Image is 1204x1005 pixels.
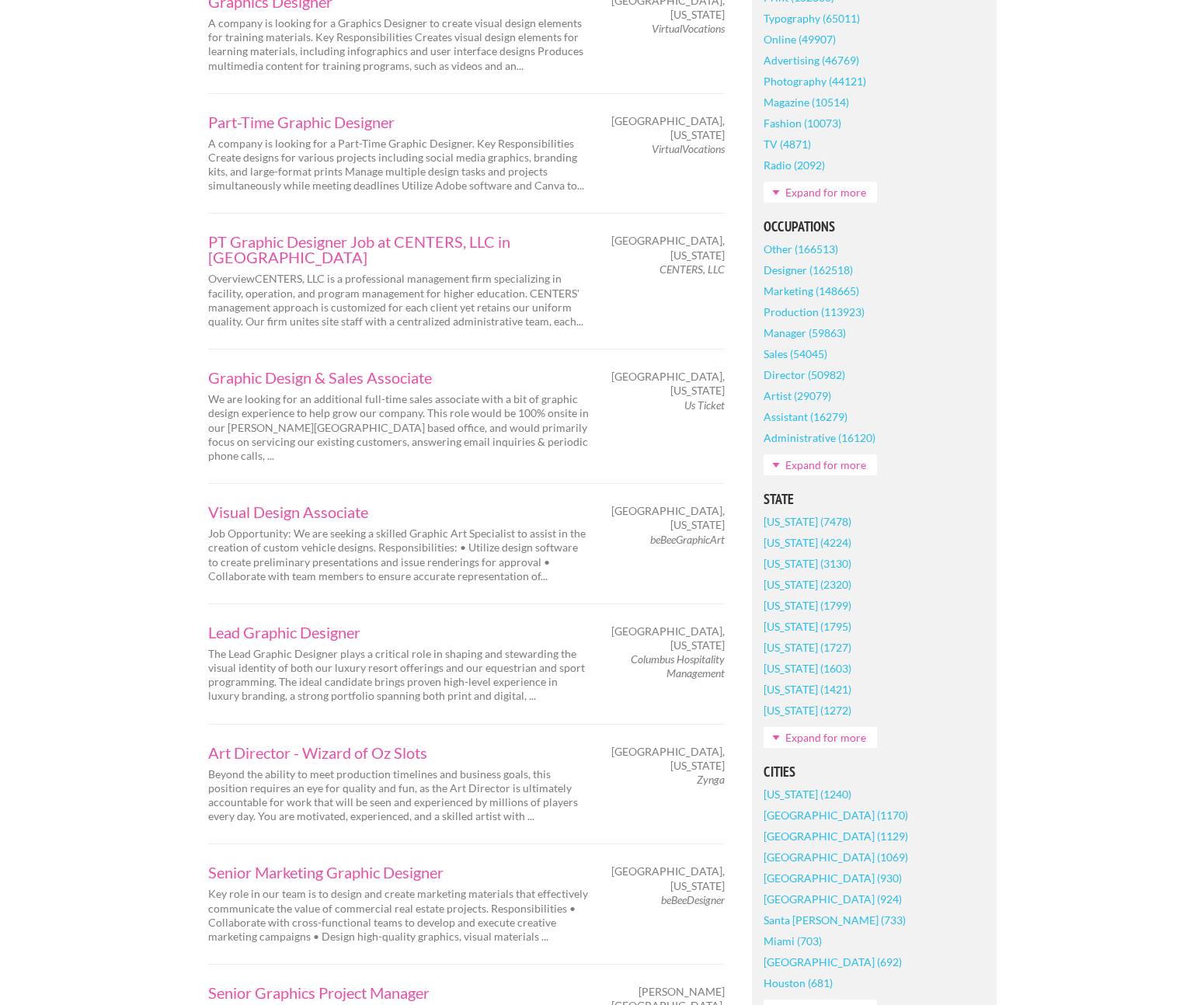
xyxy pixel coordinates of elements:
[652,142,725,155] em: VirtualVocations
[764,595,851,616] a: [US_STATE] (1799)
[764,889,902,909] a: [GEOGRAPHIC_DATA] (924)
[611,864,725,892] span: [GEOGRAPHIC_DATA], [US_STATE]
[611,745,725,773] span: [GEOGRAPHIC_DATA], [US_STATE]
[764,679,851,700] a: [US_STATE] (1421)
[764,427,875,448] a: Administrative (16120)
[208,392,589,463] p: We are looking for an additional full-time sales associate with a bit of graphic design experienc...
[208,504,589,520] a: Visual Design Associate
[208,887,589,944] p: Key role in our team is to design and create marketing materials that effectively communicate the...
[208,985,589,1000] a: Senior Graphics Project Manager
[764,511,851,532] a: [US_STATE] (7478)
[764,951,902,972] a: [GEOGRAPHIC_DATA] (692)
[764,406,847,427] a: Assistant (16279)
[764,220,985,234] h5: Occupations
[764,868,902,889] a: [GEOGRAPHIC_DATA] (930)
[764,784,851,805] a: [US_STATE] (1240)
[764,238,838,259] a: Other (166513)
[208,745,589,760] a: Art Director - Wizard of Oz Slots
[764,727,877,748] a: Expand for more
[764,826,908,847] a: [GEOGRAPHIC_DATA] (1129)
[208,137,589,193] p: A company is looking for a Part-Time Graphic Designer. Key Responsibilities Create designs for va...
[764,454,877,475] a: Expand for more
[208,16,589,73] p: A company is looking for a Graphics Designer to create visual design elements for training materi...
[764,637,851,658] a: [US_STATE] (1727)
[764,113,841,134] a: Fashion (10073)
[764,280,859,301] a: Marketing (148665)
[764,658,851,679] a: [US_STATE] (1603)
[764,322,846,343] a: Manager (59863)
[611,114,725,142] span: [GEOGRAPHIC_DATA], [US_STATE]
[611,370,725,398] span: [GEOGRAPHIC_DATA], [US_STATE]
[764,134,811,155] a: TV (4871)
[764,182,877,203] a: Expand for more
[764,8,860,29] a: Typography (65011)
[631,652,725,680] em: Columbus Hospitality Management
[208,234,589,265] a: PT Graphic Designer Job at CENTERS, LLC in [GEOGRAPHIC_DATA]
[764,385,831,406] a: Artist (29079)
[764,492,985,506] h5: State
[764,765,985,779] h5: Cities
[208,864,589,880] a: Senior Marketing Graphic Designer
[208,624,589,640] a: Lead Graphic Designer
[684,398,725,412] em: Us Ticket
[764,155,825,176] a: Radio (2092)
[764,71,866,92] a: Photography (44121)
[764,930,822,951] a: Miami (703)
[764,972,833,993] a: Houston (681)
[208,272,589,329] p: OverviewCENTERS, LLC is a professional management firm specializing in facility, operation, and p...
[764,364,845,385] a: Director (50982)
[208,527,589,583] p: Job Opportunity: We are seeking a skilled Graphic Art Specialist to assist in the creation of cus...
[764,574,851,595] a: [US_STATE] (2320)
[764,259,853,280] a: Designer (162518)
[208,767,589,824] p: Beyond the ability to meet production timelines and business goals, this position requires an eye...
[652,22,725,35] em: VirtualVocations
[764,92,849,113] a: Magazine (10514)
[764,909,906,930] a: Santa [PERSON_NAME] (733)
[611,234,725,262] span: [GEOGRAPHIC_DATA], [US_STATE]
[659,263,725,276] em: CENTERS, LLC
[764,532,851,553] a: [US_STATE] (4224)
[611,504,725,532] span: [GEOGRAPHIC_DATA], [US_STATE]
[764,553,851,574] a: [US_STATE] (3130)
[611,624,725,652] span: [GEOGRAPHIC_DATA], [US_STATE]
[764,616,851,637] a: [US_STATE] (1795)
[764,805,908,826] a: [GEOGRAPHIC_DATA] (1170)
[764,29,836,50] a: Online (49907)
[764,343,827,364] a: Sales (54045)
[764,50,859,71] a: Advertising (46769)
[650,533,725,546] em: beBeeGraphicArt
[208,647,589,704] p: The Lead Graphic Designer plays a critical role in shaping and stewarding the visual identity of ...
[208,114,589,130] a: Part-Time Graphic Designer
[208,370,589,385] a: Graphic Design & Sales Associate
[697,773,725,786] em: Zynga
[661,893,725,906] em: beBeeDesigner
[764,847,908,868] a: [GEOGRAPHIC_DATA] (1069)
[764,301,865,322] a: Production (113923)
[764,700,851,721] a: [US_STATE] (1272)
